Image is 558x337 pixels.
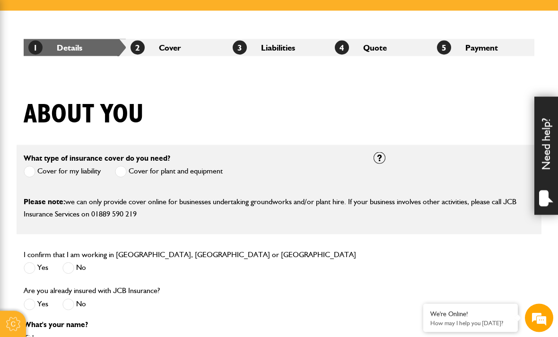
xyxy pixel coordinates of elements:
span: 2 [131,41,145,55]
li: Quote [330,39,432,56]
label: No [62,299,86,311]
li: Liabilities [228,39,330,56]
span: 5 [437,41,451,55]
div: We're Online! [430,310,511,318]
label: Cover for plant and equipment [115,166,223,178]
li: Payment [432,39,534,56]
label: What type of insurance cover do you need? [24,155,170,162]
p: What's your name? [24,321,359,328]
label: Yes [24,262,48,274]
label: I confirm that I am working in [GEOGRAPHIC_DATA], [GEOGRAPHIC_DATA] or [GEOGRAPHIC_DATA] [24,251,356,259]
label: No [62,262,86,274]
h1: About you [24,99,144,130]
p: How may I help you today? [430,320,511,327]
label: Cover for my liability [24,166,101,178]
label: Are you already insured with JCB Insurance? [24,287,160,294]
span: Please note: [24,197,65,206]
p: we can only provide cover online for businesses undertaking groundworks and/or plant hire. If you... [24,196,534,220]
div: Need help? [534,97,558,215]
span: 4 [335,41,349,55]
label: Yes [24,299,48,311]
li: Details [24,39,126,56]
span: 1 [28,41,43,55]
span: 3 [233,41,247,55]
li: Cover [126,39,228,56]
